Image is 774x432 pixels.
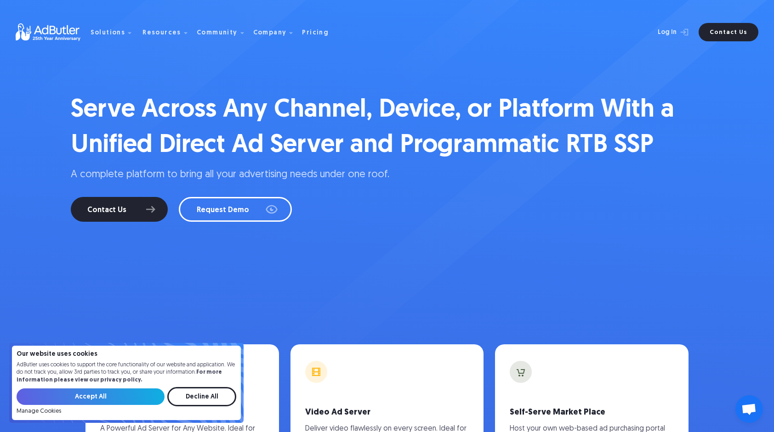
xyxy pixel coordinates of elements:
form: Email Form [17,387,236,415]
p: AdButler uses cookies to support the core functionality of our website and application. We do not... [17,361,236,384]
a: Manage Cookies [17,408,61,415]
div: Open chat [735,395,763,423]
a: Log In [633,23,693,41]
div: Solutions [91,30,125,36]
div: Solutions [91,17,139,47]
p: A complete platform to bring all your advertising needs under one roof. [71,168,703,182]
div: Community [197,30,238,36]
input: Accept All [17,388,165,405]
h4: Our website uses cookies [17,351,236,358]
div: Resources [142,17,195,47]
div: Community [197,17,251,47]
div: Company [253,30,287,36]
div: Pricing [302,30,329,36]
a: Request Demo [179,197,292,222]
a: Contact Us [699,23,758,41]
div: Company [253,17,301,47]
a: Contact Us [71,197,168,222]
h1: Serve Across Any Channel, Device, or Platform With a Unified Direct Ad Server and Programmatic RT... [71,93,703,163]
h3: Self-Serve Market Place [510,407,674,418]
a: Pricing [302,28,336,36]
h3: Video Ad Server [305,407,469,418]
div: Resources [142,30,181,36]
input: Decline All [167,387,236,406]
